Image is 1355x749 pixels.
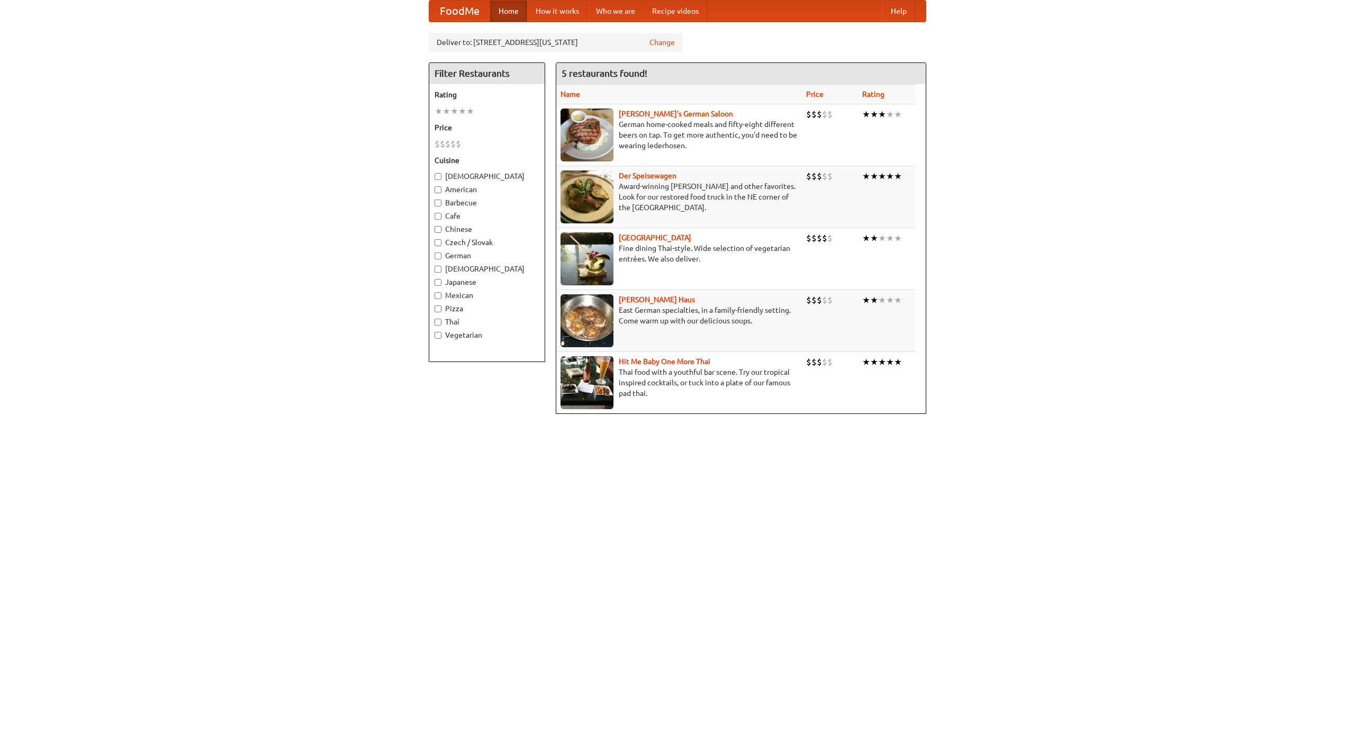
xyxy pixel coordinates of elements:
li: $ [827,294,833,306]
label: Pizza [435,303,539,314]
li: $ [811,294,817,306]
li: $ [806,170,811,182]
li: $ [817,294,822,306]
a: Rating [862,90,884,98]
label: Cafe [435,211,539,221]
li: ★ [894,170,902,182]
label: Vegetarian [435,330,539,340]
li: ★ [886,294,894,306]
label: German [435,250,539,261]
p: Thai food with a youthful bar scene. Try our tropical inspired cocktails, or tuck into a plate of... [561,367,798,399]
label: Thai [435,317,539,327]
li: $ [827,356,833,368]
li: ★ [862,294,870,306]
img: speisewagen.jpg [561,170,613,223]
label: Mexican [435,290,539,301]
input: Vegetarian [435,332,441,339]
li: ★ [878,170,886,182]
li: $ [440,138,445,150]
li: $ [822,294,827,306]
a: Change [649,37,675,48]
input: Pizza [435,305,441,312]
li: ★ [862,232,870,244]
img: esthers.jpg [561,109,613,161]
li: ★ [862,109,870,120]
h4: Filter Restaurants [429,63,545,84]
li: ★ [878,109,886,120]
a: Hit Me Baby One More Thai [619,357,710,366]
p: German home-cooked meals and fifty-eight different beers on tap. To get more authentic, you'd nee... [561,119,798,151]
label: Barbecue [435,197,539,208]
a: [PERSON_NAME] Haus [619,295,695,304]
h5: Cuisine [435,155,539,166]
li: $ [817,232,822,244]
li: ★ [870,294,878,306]
label: [DEMOGRAPHIC_DATA] [435,264,539,274]
input: American [435,186,441,193]
li: ★ [878,232,886,244]
li: ★ [870,356,878,368]
li: ★ [886,232,894,244]
li: ★ [886,170,894,182]
div: Deliver to: [STREET_ADDRESS][US_STATE] [429,33,683,52]
li: ★ [894,109,902,120]
input: German [435,252,441,259]
p: Award-winning [PERSON_NAME] and other favorites. Look for our restored food truck in the NE corne... [561,181,798,213]
li: $ [811,232,817,244]
li: $ [450,138,456,150]
li: $ [806,294,811,306]
li: $ [811,170,817,182]
li: $ [817,170,822,182]
input: Chinese [435,226,441,233]
a: Who we are [588,1,644,22]
a: FoodMe [429,1,490,22]
li: $ [827,109,833,120]
ng-pluralize: 5 restaurants found! [562,68,647,78]
li: ★ [878,294,886,306]
li: ★ [435,105,442,117]
li: $ [822,232,827,244]
label: American [435,184,539,195]
p: East German specialties, in a family-friendly setting. Come warm up with our delicious soups. [561,305,798,326]
li: $ [435,138,440,150]
li: $ [811,109,817,120]
li: ★ [458,105,466,117]
label: [DEMOGRAPHIC_DATA] [435,171,539,182]
b: [GEOGRAPHIC_DATA] [619,233,691,242]
input: Thai [435,319,441,326]
a: Price [806,90,824,98]
li: $ [822,356,827,368]
li: ★ [886,356,894,368]
input: Barbecue [435,200,441,206]
h5: Price [435,122,539,133]
b: Der Speisewagen [619,172,676,180]
a: [PERSON_NAME]'s German Saloon [619,110,733,118]
li: $ [817,356,822,368]
li: ★ [862,356,870,368]
h5: Rating [435,89,539,100]
li: $ [456,138,461,150]
li: $ [806,356,811,368]
input: [DEMOGRAPHIC_DATA] [435,173,441,180]
li: $ [822,109,827,120]
img: kohlhaus.jpg [561,294,613,347]
li: ★ [442,105,450,117]
a: Recipe videos [644,1,707,22]
label: Japanese [435,277,539,287]
input: Japanese [435,279,441,286]
li: ★ [870,232,878,244]
input: Mexican [435,292,441,299]
li: ★ [466,105,474,117]
a: How it works [527,1,588,22]
a: Help [882,1,915,22]
a: Name [561,90,580,98]
li: ★ [870,170,878,182]
li: ★ [894,294,902,306]
li: $ [827,232,833,244]
li: ★ [886,109,894,120]
input: [DEMOGRAPHIC_DATA] [435,266,441,273]
li: ★ [878,356,886,368]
